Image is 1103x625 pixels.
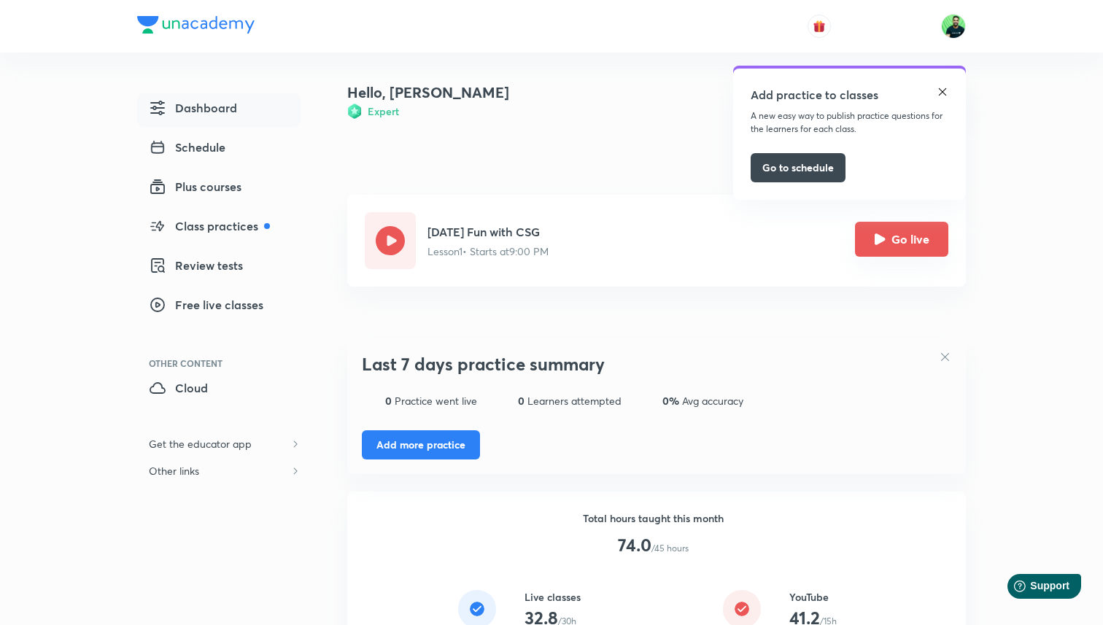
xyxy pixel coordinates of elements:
[149,99,237,117] span: Dashboard
[368,104,399,119] h6: Expert
[149,379,208,397] span: Cloud
[137,133,301,166] a: Schedule
[813,20,826,33] img: avatar
[149,139,225,156] span: Schedule
[149,296,263,314] span: Free live classes
[639,392,657,410] img: statistics
[583,511,724,526] h6: Total hours taught this month
[751,109,948,136] p: A new easy way to publish practice questions for the learners for each class.
[137,430,263,457] h6: Get the educator app
[149,359,301,368] div: Other Content
[518,395,622,407] div: Learners attempted
[937,86,948,98] img: close
[137,16,255,34] img: Company Logo
[973,568,1087,609] iframe: Help widget launcher
[518,394,527,408] span: 0
[427,244,549,259] p: Lesson 1 • Starts at 9:00 PM
[347,104,362,119] img: Badge
[149,257,243,274] span: Review tests
[137,290,301,324] a: Free live classes
[751,153,845,182] button: Go to schedule
[137,251,301,284] a: Review tests
[137,373,301,407] a: Cloud
[362,354,827,375] h3: Last 7 days practice summary
[855,222,948,257] button: Go live
[137,93,301,127] a: Dashboard
[385,394,395,408] span: 0
[149,178,241,195] span: Plus courses
[751,86,878,104] h5: Add practice to classes
[808,15,831,38] button: avatar
[495,392,512,410] img: statistics
[651,542,689,555] p: /45 hours
[137,211,301,245] a: Class practices
[137,16,255,37] a: Company Logo
[149,217,270,235] span: Class practices
[385,395,477,407] div: Practice went live
[789,589,837,605] h6: YouTube
[835,343,966,474] img: bg
[362,430,480,459] button: Add more practice
[662,394,682,408] span: 0%
[137,457,211,484] h6: Other links
[662,395,743,407] div: Avg accuracy
[347,82,509,104] h4: Hello, [PERSON_NAME]
[941,14,966,39] img: Shantam Gupta
[137,172,301,206] a: Plus courses
[362,392,379,410] img: statistics
[525,589,581,605] h6: Live classes
[427,223,549,241] h5: [DATE] Fun with CSG
[618,535,651,556] h3: 74.0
